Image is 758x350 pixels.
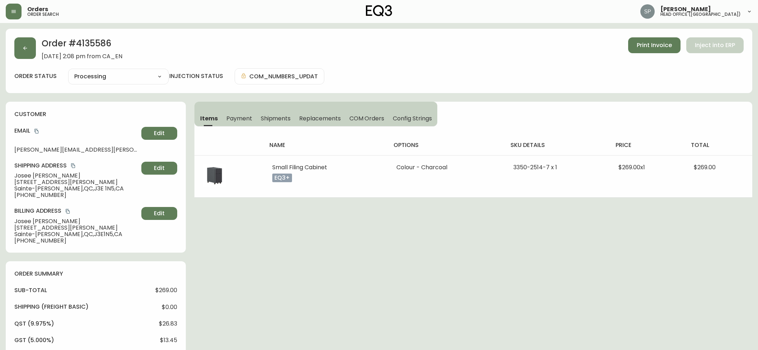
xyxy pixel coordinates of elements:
span: Replacements [299,115,340,122]
span: Josee [PERSON_NAME] [14,218,138,225]
h5: order search [27,12,59,17]
h4: price [616,141,679,149]
button: copy [33,128,40,135]
h4: sku details [510,141,604,149]
label: order status [14,72,57,80]
button: Edit [141,207,177,220]
span: Config Strings [393,115,432,122]
span: Shipments [261,115,291,122]
span: Edit [154,164,165,172]
h4: Shipping Address [14,162,138,170]
h4: qst (9.975%) [14,320,54,328]
span: [PHONE_NUMBER] [14,192,138,198]
span: Orders [27,6,48,12]
span: Edit [154,209,165,217]
span: $269.00 x 1 [618,163,645,171]
span: Print Invoice [637,41,672,49]
h4: options [394,141,499,149]
span: COM Orders [349,115,385,122]
span: Josee [PERSON_NAME] [14,172,138,179]
span: Small Filing Cabinet [272,163,327,171]
img: logo [366,5,392,17]
span: $13.45 [160,337,177,344]
span: [STREET_ADDRESS][PERSON_NAME] [14,225,138,231]
span: [STREET_ADDRESS][PERSON_NAME] [14,179,138,185]
span: $26.83 [159,321,177,327]
img: 0cb179e7bf3690758a1aaa5f0aafa0b4 [640,4,655,19]
button: copy [64,208,71,215]
button: Print Invoice [628,37,681,53]
span: $269.00 [694,163,716,171]
img: 2044f563-ad2e-4a01-804d-1570549bf49dOptional[branch-furniture-filing-cabinet-black].jpg [203,164,226,187]
h4: Shipping ( Freight Basic ) [14,303,89,311]
span: 3350-2514-7 x 1 [513,163,557,171]
button: copy [70,162,77,169]
span: Edit [154,129,165,137]
h2: Order # 4135586 [42,37,122,53]
span: $269.00 [155,287,177,294]
span: Items [200,115,218,122]
li: Colour - Charcoal [396,164,496,171]
span: [PHONE_NUMBER] [14,238,138,244]
h4: order summary [14,270,177,278]
span: Payment [226,115,252,122]
button: Edit [141,127,177,140]
h4: Billing Address [14,207,138,215]
button: Edit [141,162,177,175]
p: eq3+ [272,174,292,182]
h4: total [691,141,747,149]
h4: Email [14,127,138,135]
span: [PERSON_NAME] [660,6,711,12]
span: $0.00 [162,304,177,310]
h4: name [269,141,382,149]
h4: injection status [169,72,223,80]
h4: sub-total [14,286,47,294]
span: [DATE] 2:08 pm from CA_EN [42,53,122,60]
span: Sainte-[PERSON_NAME] , QC , J3E1N5 , CA [14,231,138,238]
h4: customer [14,110,177,118]
h5: head office ([GEOGRAPHIC_DATA]) [660,12,741,17]
span: Sainte-[PERSON_NAME] , QC , J3E 1N5 , CA [14,185,138,192]
h4: gst (5.000%) [14,336,54,344]
span: [PERSON_NAME][EMAIL_ADDRESS][PERSON_NAME][DOMAIN_NAME] [14,147,138,153]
